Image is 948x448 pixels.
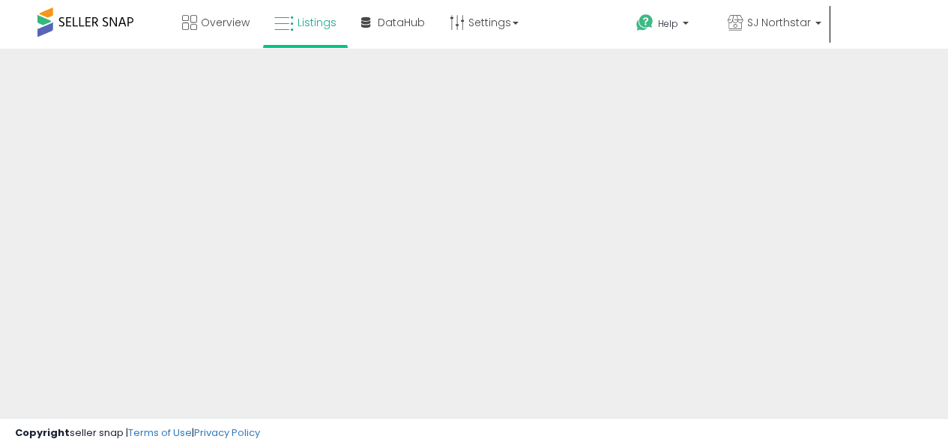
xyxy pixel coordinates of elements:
[201,15,250,30] span: Overview
[15,426,260,441] div: seller snap | |
[128,426,192,440] a: Terms of Use
[298,15,336,30] span: Listings
[194,426,260,440] a: Privacy Policy
[658,17,678,30] span: Help
[378,15,425,30] span: DataHub
[624,2,714,49] a: Help
[15,426,70,440] strong: Copyright
[747,15,811,30] span: SJ Northstar
[635,13,654,32] i: Get Help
